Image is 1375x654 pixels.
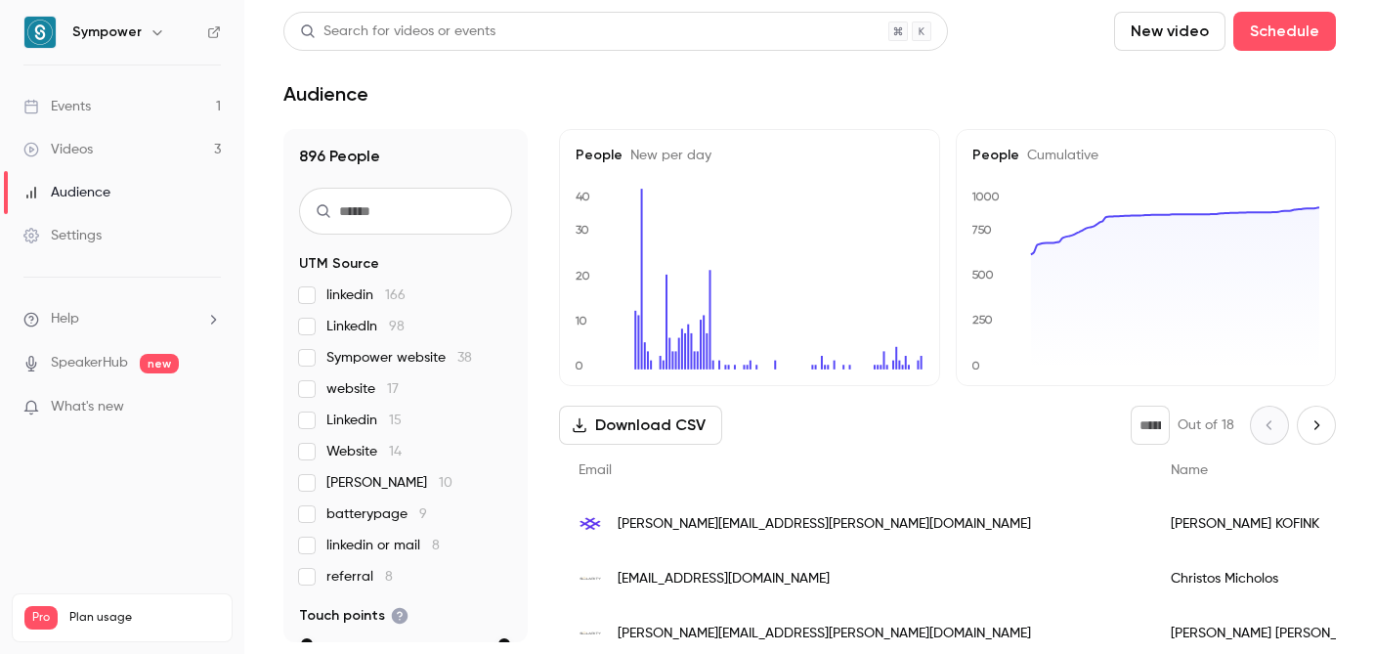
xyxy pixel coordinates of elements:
span: [PERSON_NAME][EMAIL_ADDRESS][PERSON_NAME][DOMAIN_NAME] [618,514,1031,535]
span: Sympower website [326,348,472,368]
h1: 896 People [299,145,512,168]
button: Next page [1297,406,1336,445]
div: Videos [23,140,93,159]
span: 14 [389,445,402,458]
text: 500 [971,269,994,283]
span: 166 [385,288,406,302]
span: [PERSON_NAME] [326,473,452,493]
div: Settings [23,226,102,245]
h5: People [972,146,1320,165]
text: 750 [971,223,992,237]
span: Pro [24,606,58,630]
span: UTM Source [299,254,379,274]
span: 38 [457,351,472,365]
div: Events [23,97,91,116]
span: 8 [385,570,393,584]
h6: Sympower [72,22,142,42]
span: 98 [389,320,405,333]
span: 17 [387,382,399,396]
span: Website [326,442,402,461]
span: new [140,354,179,373]
div: max [498,638,510,650]
span: Plan usage [69,610,220,626]
span: linkedin [326,285,406,305]
div: Search for videos or events [300,22,495,42]
img: Sympower [24,17,56,48]
span: 10 [439,476,452,490]
span: What's new [51,397,124,417]
text: 30 [576,223,589,237]
span: 8 [432,539,440,552]
button: Download CSV [559,406,722,445]
span: website [326,379,399,399]
span: [PERSON_NAME][EMAIL_ADDRESS][PERSON_NAME][DOMAIN_NAME] [618,624,1031,644]
a: SpeakerHub [51,353,128,373]
span: Linkedin [326,411,402,430]
span: Cumulative [1019,149,1098,162]
text: 0 [575,359,583,372]
p: Out of 18 [1178,415,1234,435]
span: [EMAIL_ADDRESS][DOMAIN_NAME] [618,569,830,589]
h5: People [576,146,924,165]
button: New video [1114,12,1225,51]
img: solarity.eu [579,567,602,590]
span: linkedin or mail [326,536,440,555]
span: 9 [419,507,427,521]
span: referral [326,567,393,587]
span: 15 [389,414,402,427]
span: New per day [623,149,711,162]
div: min [301,638,313,650]
span: LinkedIn [326,317,405,336]
text: 20 [576,269,590,283]
span: batterypage [326,504,427,524]
li: help-dropdown-opener [23,309,221,329]
button: Schedule [1233,12,1336,51]
text: 0 [971,359,980,372]
text: 40 [576,190,590,203]
text: 10 [575,314,587,327]
text: 1000 [971,190,1000,203]
h1: Audience [283,82,368,106]
text: 250 [972,314,993,327]
img: cyber-grid.com [579,512,602,536]
span: Email [579,463,612,477]
span: Help [51,309,79,329]
iframe: Noticeable Trigger [197,399,221,416]
span: Name [1171,463,1208,477]
span: Touch points [299,606,408,626]
img: solarity.cz [579,622,602,645]
div: Audience [23,183,110,202]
